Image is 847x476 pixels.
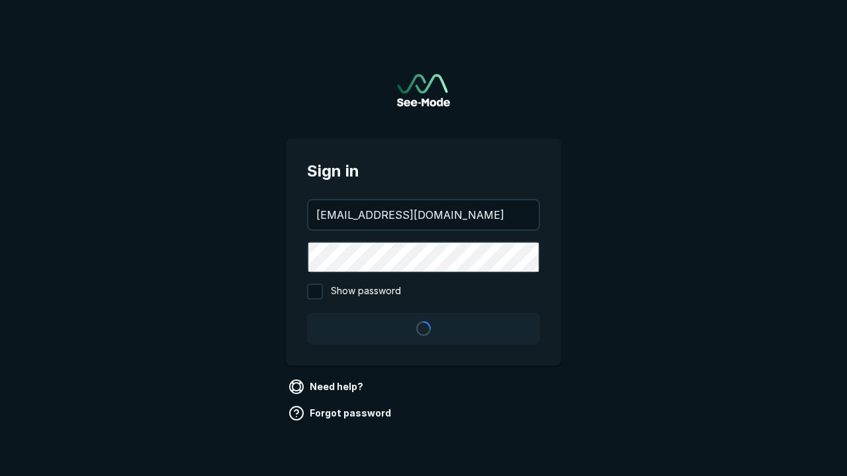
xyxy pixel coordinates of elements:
a: Need help? [286,376,369,397]
a: Go to sign in [397,74,450,106]
span: Sign in [307,159,540,183]
input: your@email.com [308,200,539,229]
a: Forgot password [286,403,396,424]
img: See-Mode Logo [397,74,450,106]
span: Show password [331,284,401,299]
